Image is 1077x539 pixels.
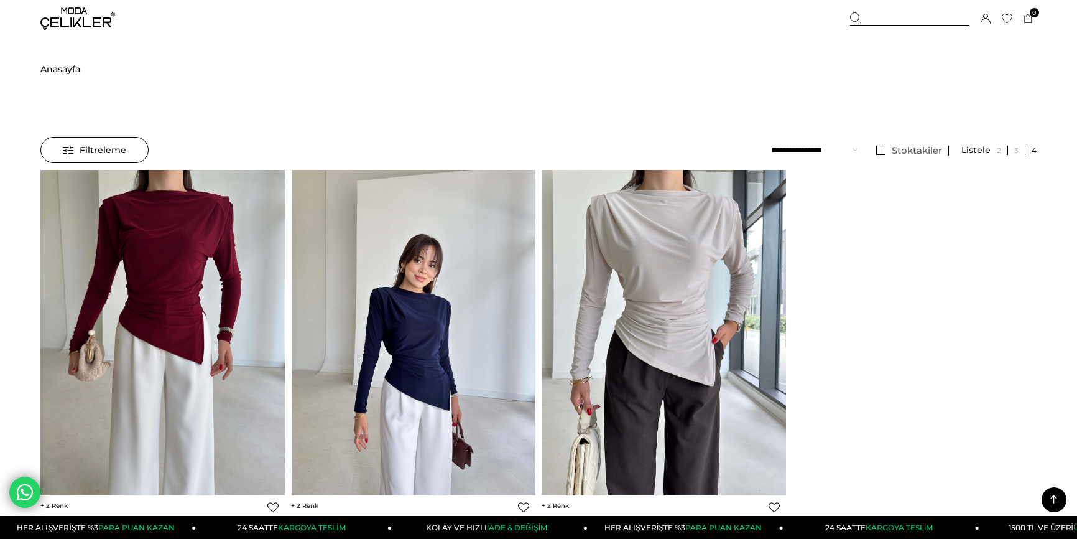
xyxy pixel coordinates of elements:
[40,37,80,101] a: Anasayfa
[542,514,786,525] a: Omzu Vatkalı Asimetrik Kesim Onerle Taş Kadın Bluz 26K114
[291,502,318,510] span: 2
[1030,8,1039,17] span: 0
[40,502,68,510] span: 2
[98,523,175,532] span: PARA PUAN KAZAN
[392,516,588,539] a: KOLAY VE HIZLIİADE & DEĞİŞİM!
[40,169,285,495] img: Omzu Vatkalı Asimetrik Kesim Onerle Bordo Kadın Bluz 26K114
[518,502,529,513] a: Favorilere Ekle
[685,523,762,532] span: PARA PUAN KAZAN
[267,502,279,513] a: Favorilere Ekle
[870,146,949,156] a: Stoktakiler
[40,37,80,101] li: >
[291,514,535,525] a: Omzu Vatkalı Asimetrik Kesim Onerle Lacivert Kadın Bluz 26K114
[866,523,933,532] span: KARGOYA TESLİM
[278,523,345,532] span: KARGOYA TESLİM
[892,144,942,156] span: Stoktakiler
[63,138,126,162] span: Filtreleme
[196,516,392,539] a: 24 SAATTEKARGOYA TESLİM
[292,169,536,495] img: Omzu Vatkalı Asimetrik Kesim Onerle Lacivert Kadın Bluz 26K114
[588,516,783,539] a: HER ALIŞVERİŞTE %3PARA PUAN KAZAN
[769,502,780,513] a: Favorilere Ekle
[40,514,285,525] a: Omzu Vatkalı Asimetrik Kesim Onerle Bordo Kadın Bluz 26K114
[1024,14,1033,24] a: 0
[542,502,569,510] span: 2
[542,169,786,495] img: Omzu Vatkalı Asimetrik Kesim Onerle Taş Kadın Bluz 26K114
[783,516,979,539] a: 24 SAATTEKARGOYA TESLİM
[487,523,549,532] span: İADE & DEĞİŞİM!
[40,7,115,30] img: logo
